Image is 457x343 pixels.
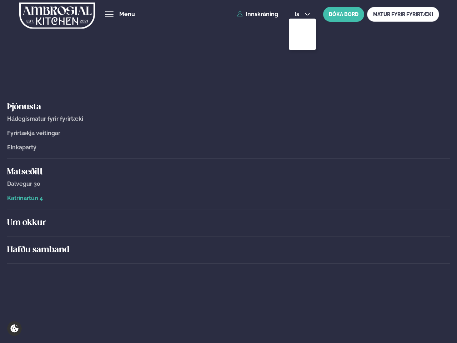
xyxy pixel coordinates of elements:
[7,130,450,136] a: Fyrirtækja veitingar
[7,195,450,202] a: Katrínartún 4
[7,195,43,202] span: Katrínartún 4
[7,244,450,256] a: Hafðu samband
[7,130,60,136] span: Fyrirtækja veitingar
[19,1,95,30] img: logo
[7,217,450,229] a: Um okkur
[7,144,36,151] span: Einkapartý
[7,101,450,113] a: Þjónusta
[7,166,450,178] a: Matseðill
[300,20,326,34] a: en
[367,7,439,22] a: MATUR FYRIR FYRIRTÆKI
[7,181,450,187] a: Dalvegur 30
[289,11,316,17] button: is
[323,7,364,22] button: BÓKA BORÐ
[7,180,40,187] span: Dalvegur 30
[7,115,83,122] span: Hádegismatur fyrir fyrirtæki
[105,10,114,19] button: hamburger
[7,144,450,151] a: Einkapartý
[295,11,301,17] span: is
[237,11,278,18] a: Innskráning
[7,321,22,336] a: Cookie settings
[7,116,450,122] a: Hádegismatur fyrir fyrirtæki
